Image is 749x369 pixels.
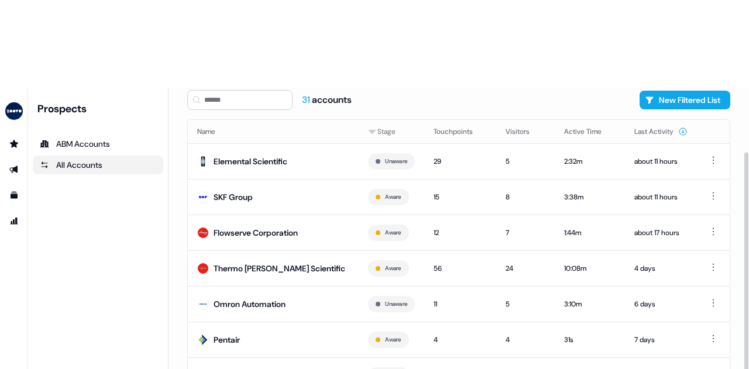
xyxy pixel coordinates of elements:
[434,121,487,142] button: Touchpoints
[506,121,544,142] button: Visitors
[506,191,545,203] div: 8
[564,227,616,239] div: 1:44m
[634,191,688,203] div: about 11 hours
[434,298,487,310] div: 11
[37,102,163,116] div: Prospects
[634,334,688,346] div: 7 days
[40,138,156,150] div: ABM Accounts
[434,263,487,274] div: 56
[302,94,312,106] span: 31
[506,263,545,274] div: 24
[564,156,616,167] div: 2:32m
[5,212,23,230] a: Go to attribution
[385,156,407,167] button: Unaware
[385,334,401,345] button: Aware
[368,126,415,137] div: Stage
[214,156,287,167] div: Elemental Scientific
[5,135,23,153] a: Go to prospects
[214,263,345,274] div: Thermo [PERSON_NAME] Scientific
[434,191,487,203] div: 15
[385,299,407,309] button: Unaware
[214,227,298,239] div: Flowserve Corporation
[506,298,545,310] div: 5
[634,156,688,167] div: about 11 hours
[640,91,730,109] button: New Filtered List
[33,135,163,153] a: ABM Accounts
[564,121,616,142] button: Active Time
[564,334,616,346] div: 31s
[434,334,487,346] div: 4
[634,121,688,142] button: Last Activity
[434,227,487,239] div: 12
[5,160,23,179] a: Go to outbound experience
[385,192,401,202] button: Aware
[506,156,545,167] div: 5
[40,159,156,171] div: All Accounts
[634,298,688,310] div: 6 days
[564,298,616,310] div: 3:10m
[506,227,545,239] div: 7
[5,186,23,205] a: Go to templates
[214,298,286,310] div: Omron Automation
[33,156,163,174] a: All accounts
[302,94,352,106] div: accounts
[634,263,688,274] div: 4 days
[564,191,616,203] div: 3:38m
[634,227,688,239] div: about 17 hours
[564,263,616,274] div: 10:08m
[188,120,359,143] th: Name
[434,156,487,167] div: 29
[385,227,401,238] button: Aware
[506,334,545,346] div: 4
[385,263,401,274] button: Aware
[214,191,253,203] div: SKF Group
[214,334,240,346] div: Pentair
